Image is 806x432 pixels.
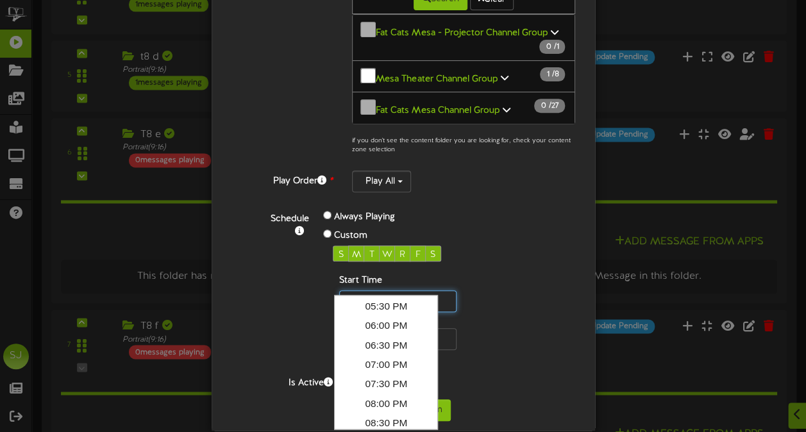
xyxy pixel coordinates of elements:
span: M [352,250,361,260]
b: Fat Cats Mesa Channel Group [376,106,500,115]
button: Play All [352,170,411,192]
span: R [399,250,405,260]
span: T [369,250,374,260]
a: 05:30 PM [337,297,436,316]
span: / 1 [539,40,565,54]
a: 08:30 PM [337,413,436,432]
span: S [339,250,344,260]
a: 07:30 PM [337,374,436,393]
a: 07:00 PM [337,354,436,374]
b: Mesa Theater Channel Group [376,74,498,83]
span: W [382,250,392,260]
button: Fat Cats Mesa - Projector Channel Group 0 /1 [352,14,576,61]
span: 1 [546,70,551,79]
a: 08:00 PM [337,394,436,413]
label: Always Playing [334,211,395,224]
a: 06:00 PM [337,316,436,335]
b: Fat Cats Mesa - Projector Channel Group [376,28,548,38]
span: / 27 [534,99,565,113]
label: Is Active [221,372,342,390]
button: Mesa Theater Channel Group 1 /8 [352,60,576,93]
b: Schedule [271,214,309,224]
a: 06:30 PM [337,335,436,354]
button: Fat Cats Mesa Channel Group 0 /27 [352,92,576,124]
span: S [430,250,435,260]
label: Play Order [221,170,342,188]
label: Custom [334,229,367,242]
span: / 8 [540,67,565,81]
span: F [416,250,421,260]
span: 0 [541,101,548,110]
label: Start Time [339,274,382,287]
span: 0 [546,42,553,51]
